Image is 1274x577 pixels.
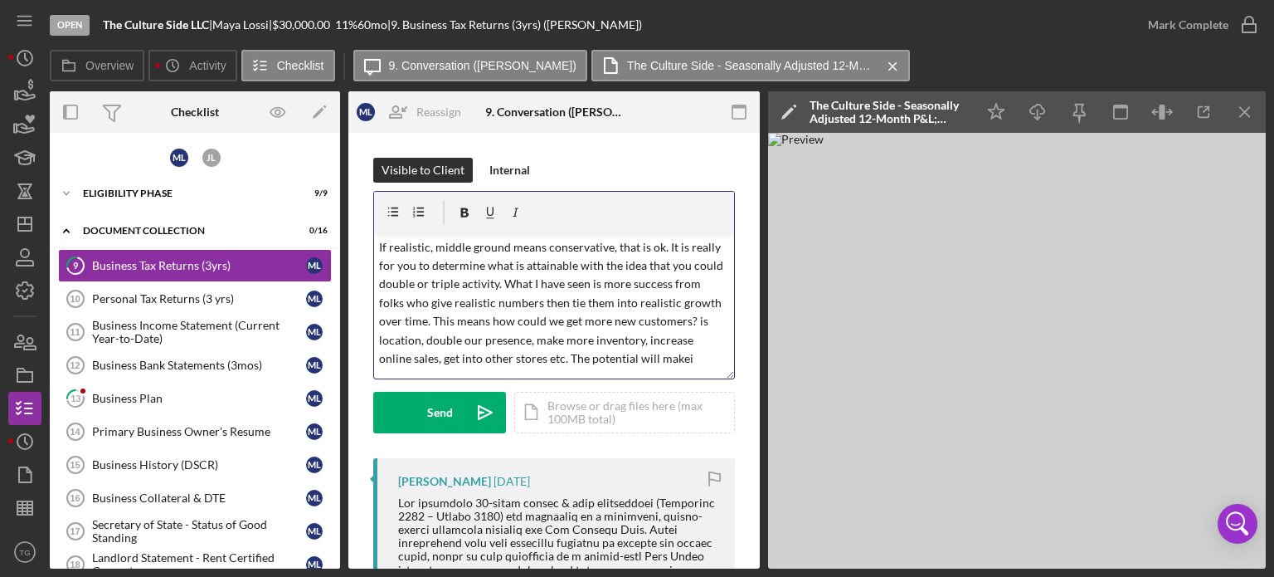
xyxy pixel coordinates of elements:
a: 16Business Collateral & DTEML [58,482,332,515]
div: [PERSON_NAME] [398,475,491,488]
time: 2025-08-28 02:15 [494,475,530,488]
text: TG [19,548,30,557]
div: 11 % [335,18,357,32]
div: Checklist [171,105,219,119]
a: 10Personal Tax Returns (3 yrs)ML [58,282,332,315]
div: M L [170,149,188,167]
div: 60 mo [357,18,387,32]
div: M L [306,423,323,440]
label: Overview [85,59,134,72]
div: Document Collection [83,226,286,236]
a: 9Business Tax Returns (3yrs)ML [58,249,332,282]
a: 14Primary Business Owner's ResumeML [58,415,332,448]
div: Reassign [416,95,461,129]
a: 15Business History (DSCR)ML [58,448,332,482]
div: M L [306,324,323,340]
div: 9. Conversation ([PERSON_NAME]) [485,105,622,119]
tspan: 11 [70,327,80,337]
div: $30,000.00 [272,18,335,32]
div: 9 / 9 [298,188,328,198]
div: M L [306,291,323,307]
div: Open Intercom Messenger [1218,504,1257,544]
div: 0 / 16 [298,226,328,236]
button: Internal [481,158,538,183]
div: M L [306,523,323,540]
div: | [103,18,212,32]
div: Secretary of State - Status of Good Standing [92,518,306,545]
div: Open [50,15,90,36]
img: Preview [768,133,1266,569]
div: Eligibility Phase [83,188,286,198]
button: Activity [148,50,236,81]
label: Checklist [277,59,324,72]
div: M L [357,103,375,121]
div: J L [202,149,221,167]
tspan: 15 [70,460,80,470]
div: | 9. Business Tax Returns (3yrs) ([PERSON_NAME]) [387,18,642,32]
tspan: 17 [70,526,80,536]
button: Overview [50,50,144,81]
tspan: 18 [70,560,80,570]
div: M L [306,257,323,274]
div: M L [306,357,323,374]
div: M L [306,390,323,407]
tspan: 14 [70,427,80,437]
button: Visible to Client [373,158,473,183]
button: The Culture Side - Seasonally Adjusted 12-Month P&L; Projections ([DATE] - [DATE]).png [591,50,910,81]
div: Send [427,392,453,433]
tspan: 12 [70,360,80,370]
div: Mark Complete [1148,8,1228,42]
div: Personal Tax Returns (3 yrs) [92,292,306,306]
div: M L [306,457,323,473]
div: Business Bank Statements (3mos) [92,359,306,372]
a: 17Secretary of State - Status of Good StandingML [58,515,332,548]
div: The Culture Side - Seasonally Adjusted 12-Month P&L; Projections ([DATE] - [DATE]).png [810,99,967,125]
button: Send [373,392,506,433]
tspan: 10 [70,294,80,304]
a: 11Business Income Statement (Current Year-to-Date)ML [58,315,332,349]
a: 13Business PlanML [58,382,332,415]
div: Business Plan [92,392,306,405]
div: M L [306,490,323,506]
div: Maya Lossi | [212,18,272,32]
a: 12Business Bank Statements (3mos)ML [58,349,332,382]
button: 9. Conversation ([PERSON_NAME]) [353,50,587,81]
div: Internal [489,158,530,183]
button: MLReassign [348,95,478,129]
tspan: 9 [73,260,79,271]
tspan: 13 [71,393,80,403]
label: Activity [189,59,226,72]
div: Visible to Client [382,158,464,183]
div: Business Income Statement (Current Year-to-Date) [92,319,306,345]
div: M L [306,556,323,573]
div: Business Collateral & DTE [92,491,306,505]
p: If realistic, middle ground means conservative, that is ok. It is really for you to determine wha... [379,238,730,369]
button: Checklist [241,50,335,81]
label: The Culture Side - Seasonally Adjusted 12-Month P&L; Projections ([DATE] - [DATE]).png [627,59,876,72]
div: Business History (DSCR) [92,458,306,472]
button: TG [8,535,41,569]
button: Mark Complete [1131,8,1266,42]
tspan: 16 [70,493,80,503]
b: The Culture Side LLC [103,17,209,32]
div: Business Tax Returns (3yrs) [92,259,306,272]
div: Primary Business Owner's Resume [92,425,306,438]
label: 9. Conversation ([PERSON_NAME]) [389,59,576,72]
